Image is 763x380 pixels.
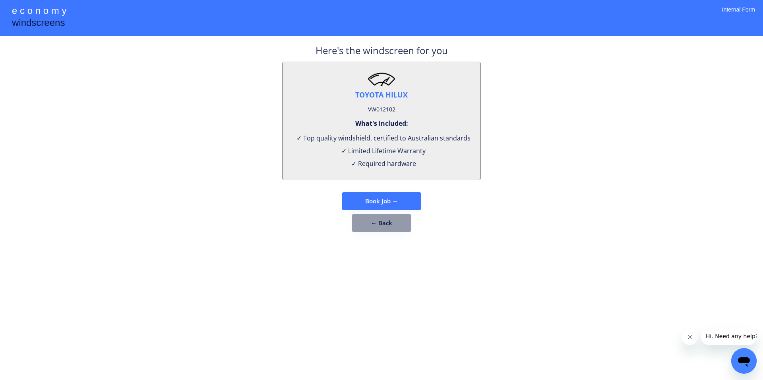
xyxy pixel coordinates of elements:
[355,119,408,128] div: What's included:
[682,329,698,345] iframe: Close message
[731,348,757,374] iframe: Button to launch messaging window
[12,16,65,31] div: windscreens
[355,90,408,100] div: TOYOTA HILUX
[368,104,395,115] div: VW012102
[352,214,411,232] button: ← Back
[368,72,395,86] img: windscreen2.png
[5,6,57,12] span: Hi. Need any help?
[342,192,421,210] button: Book Job →
[12,4,66,19] div: e c o n o m y
[701,327,757,345] iframe: Message from company
[292,132,471,170] div: ✓ Top quality windshield, certified to Australian standards ✓ Limited Lifetime Warranty ✓ Require...
[722,6,755,24] div: Internal Form
[316,44,448,62] div: Here's the windscreen for you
